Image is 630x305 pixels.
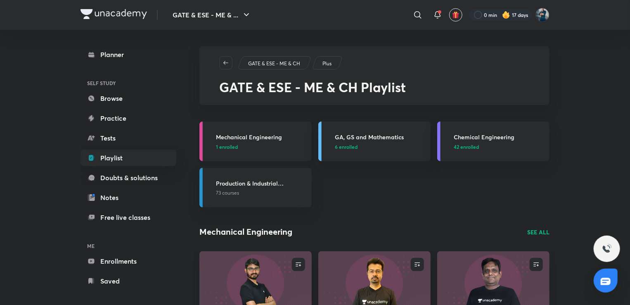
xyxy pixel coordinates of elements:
[602,244,612,254] img: ttu
[199,122,312,161] a: Mechanical Engineering1 enrolled
[322,60,332,67] p: Plus
[454,133,545,141] h3: Chemical Engineering
[216,179,307,188] h3: Production & Industrial Engineering
[81,150,176,166] a: Playlist
[437,122,549,161] a: Chemical Engineering42 enrolled
[335,133,426,141] h3: GA, GS and Mathematics
[81,239,176,253] h6: ME
[81,110,176,126] a: Practice
[81,253,176,269] a: Enrollments
[81,9,147,19] img: Company Logo
[81,9,147,21] a: Company Logo
[81,76,176,90] h6: SELF STUDY
[81,209,176,226] a: Free live classes
[454,143,479,150] span: 42 enrolled
[216,189,239,197] span: 73 courses
[247,60,302,67] a: GATE & ESE - ME & CH
[449,8,462,21] button: avatar
[248,60,300,67] p: GATE & ESE - ME & CH
[502,11,510,19] img: streak
[199,168,312,207] a: Production & Industrial Engineering73 courses
[216,133,307,141] h3: Mechanical Engineering
[168,7,256,23] button: GATE & ESE - ME & ...
[81,189,176,206] a: Notes
[452,11,459,19] img: avatar
[321,60,333,67] a: Plus
[81,46,176,63] a: Planner
[318,122,431,161] a: GA, GS and Mathematics6 enrolled
[216,143,238,150] span: 1 enrolled
[219,78,406,96] span: GATE & ESE - ME & CH Playlist
[81,273,176,289] a: Saved
[81,90,176,107] a: Browse
[535,8,549,22] img: Vinay Upadhyay
[81,130,176,146] a: Tests
[199,226,292,238] h2: Mechanical Engineering
[527,228,549,236] a: SEE ALL
[335,143,358,150] span: 6 enrolled
[81,169,176,186] a: Doubts & solutions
